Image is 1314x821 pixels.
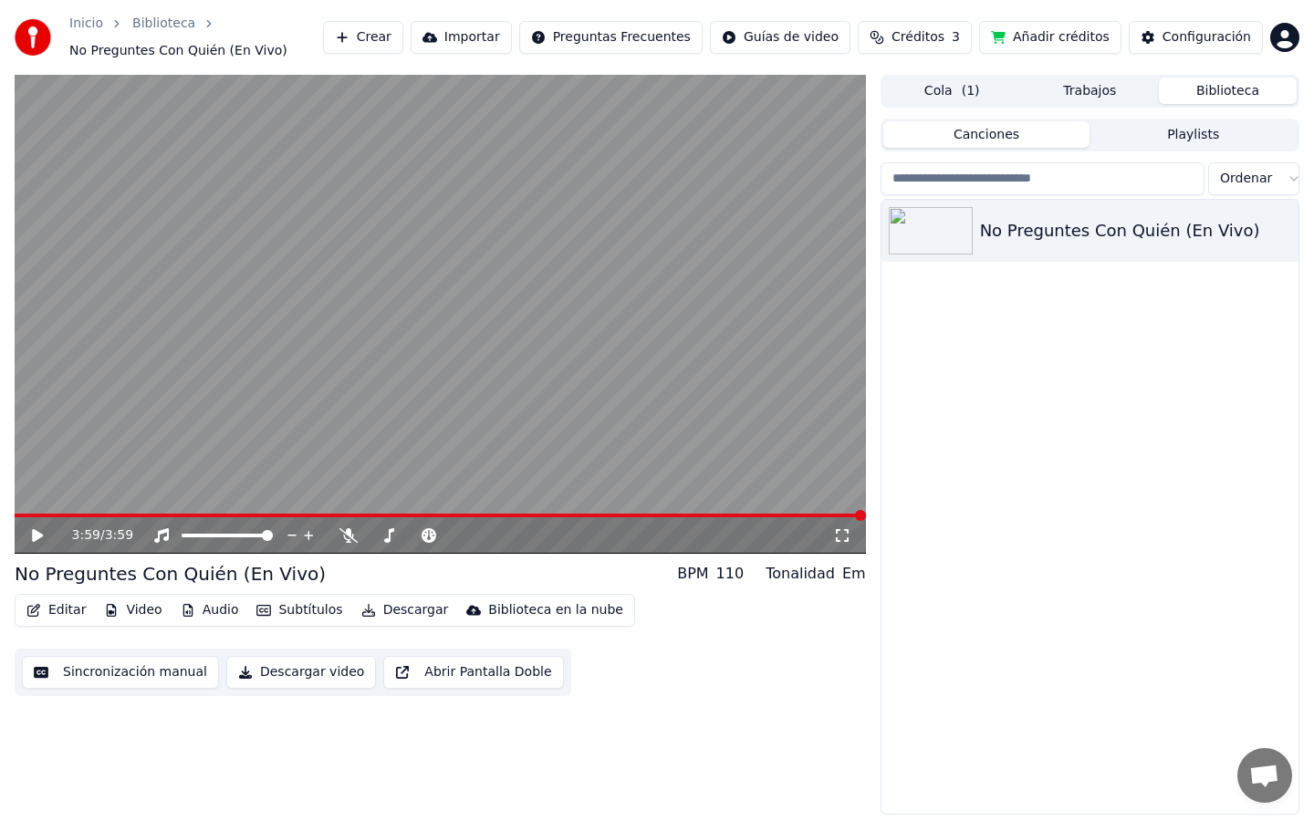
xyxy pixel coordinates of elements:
[883,121,1090,148] button: Canciones
[323,21,403,54] button: Crear
[69,42,287,60] span: No Preguntes Con Quién (En Vivo)
[19,598,93,623] button: Editar
[226,656,376,689] button: Descargar video
[411,21,512,54] button: Importar
[383,656,563,689] button: Abrir Pantalla Doble
[1237,748,1292,803] div: Chat abierto
[766,563,835,585] div: Tonalidad
[519,21,703,54] button: Preguntas Frecuentes
[488,601,623,619] div: Biblioteca en la nube
[1129,21,1263,54] button: Configuración
[72,526,100,545] span: 3:59
[952,28,960,47] span: 3
[677,563,708,585] div: BPM
[1159,78,1297,104] button: Biblioteca
[710,21,850,54] button: Guías de video
[892,28,944,47] span: Créditos
[105,526,133,545] span: 3:59
[1090,121,1297,148] button: Playlists
[72,526,116,545] div: /
[979,21,1121,54] button: Añadir créditos
[22,656,219,689] button: Sincronización manual
[1220,170,1272,188] span: Ordenar
[842,563,866,585] div: Em
[1021,78,1159,104] button: Trabajos
[716,563,745,585] div: 110
[173,598,246,623] button: Audio
[132,15,195,33] a: Biblioteca
[97,598,169,623] button: Video
[15,19,51,56] img: youka
[69,15,323,60] nav: breadcrumb
[962,82,980,100] span: ( 1 )
[15,561,326,587] div: No Preguntes Con Quién (En Vivo)
[354,598,456,623] button: Descargar
[69,15,103,33] a: Inicio
[980,218,1291,244] div: No Preguntes Con Quién (En Vivo)
[883,78,1021,104] button: Cola
[858,21,972,54] button: Créditos3
[249,598,349,623] button: Subtítulos
[1163,28,1251,47] div: Configuración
